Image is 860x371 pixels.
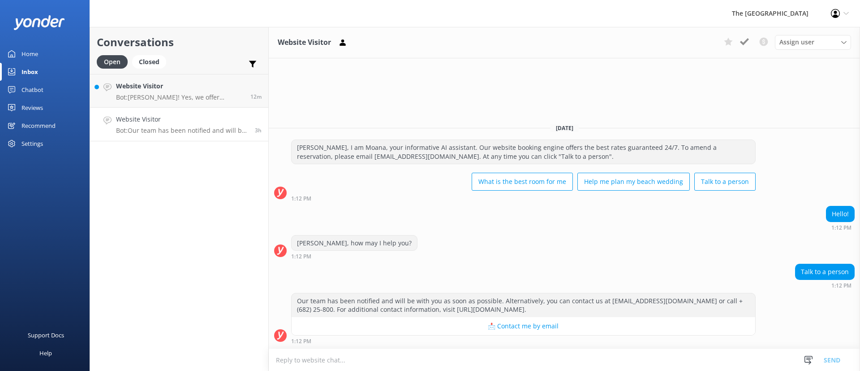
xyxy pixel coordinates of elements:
strong: 1:12 PM [831,225,851,231]
div: Hello! [826,206,854,222]
span: Oct 03 2025 04:34pm (UTC -10:00) Pacific/Honolulu [250,93,262,100]
div: Oct 03 2025 01:12pm (UTC -10:00) Pacific/Honolulu [826,224,855,231]
strong: 1:12 PM [291,339,311,344]
div: Oct 03 2025 01:12pm (UTC -10:00) Pacific/Honolulu [291,338,756,344]
div: Talk to a person [795,264,854,279]
div: Our team has been notified and will be with you as soon as possible. Alternatively, you can conta... [292,293,755,317]
div: Oct 03 2025 01:12pm (UTC -10:00) Pacific/Honolulu [291,253,417,259]
h4: Website Visitor [116,114,248,124]
a: Website VisitorBot:[PERSON_NAME]! Yes, we offer babysitting services. To arrange babysitting, ple... [90,74,268,108]
div: Chatbot [21,81,43,99]
button: What is the best room for me [472,173,573,191]
img: yonder-white-logo.png [13,15,65,30]
div: Support Docs [28,326,64,344]
strong: 1:12 PM [291,196,311,201]
div: Settings [21,135,43,153]
a: Closed [132,57,171,66]
button: Help me plan my beach wedding [577,173,690,191]
p: Bot: [PERSON_NAME]! Yes, we offer babysitting services. To arrange babysitting, please contact Th... [116,93,244,101]
span: Oct 03 2025 01:12pm (UTC -10:00) Pacific/Honolulu [255,127,262,134]
button: 📩 Contact me by email [292,317,755,335]
a: Website VisitorBot:Our team has been notified and will be with you as soon as possible. Alternati... [90,108,268,141]
div: Open [97,55,128,69]
button: Talk to a person [694,173,756,191]
div: Recommend [21,117,56,135]
h2: Conversations [97,34,262,51]
div: Home [21,45,38,63]
span: [DATE] [550,124,579,132]
strong: 1:12 PM [831,283,851,288]
div: Help [39,344,52,362]
div: Closed [132,55,166,69]
span: Assign user [779,37,814,47]
div: Inbox [21,63,38,81]
div: Oct 03 2025 01:12pm (UTC -10:00) Pacific/Honolulu [795,282,855,288]
p: Bot: Our team has been notified and will be with you as soon as possible. Alternatively, you can ... [116,127,248,135]
h4: Website Visitor [116,81,244,91]
strong: 1:12 PM [291,254,311,259]
div: Oct 03 2025 01:12pm (UTC -10:00) Pacific/Honolulu [291,195,756,201]
a: Open [97,57,132,66]
div: Reviews [21,99,43,117]
h3: Website Visitor [278,37,331,48]
div: [PERSON_NAME], I am Moana, your informative AI assistant. Our website booking engine offers the b... [292,140,755,164]
div: Assign User [775,35,851,49]
div: [PERSON_NAME], how may I help you? [292,236,417,251]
